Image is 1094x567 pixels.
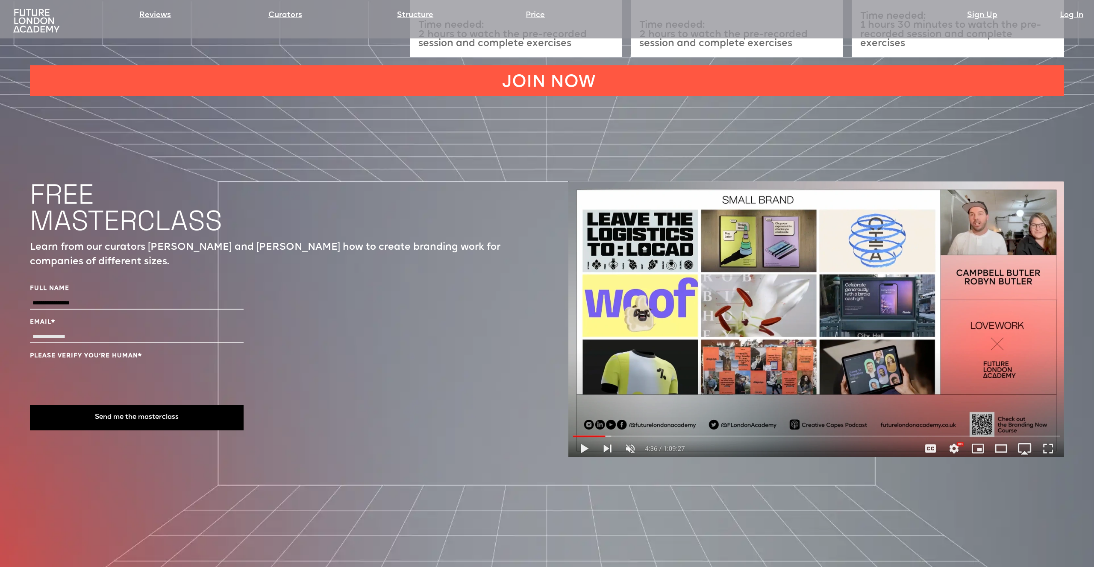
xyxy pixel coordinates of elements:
[30,65,1064,96] a: JOIN NOW
[30,352,244,360] label: Please verify you’re human
[397,9,433,21] a: Structure
[268,9,302,21] a: Curators
[139,9,171,21] a: Reviews
[30,365,160,398] iframe: reCAPTCHA
[30,181,222,234] h1: FREE MASTERCLASS
[1060,9,1083,21] a: Log In
[30,240,526,269] p: Learn from our curators [PERSON_NAME] and [PERSON_NAME] how to create branding work for companies...
[967,9,997,21] a: Sign Up
[30,405,244,430] button: Send me the masterclass
[526,9,545,21] a: Price
[639,21,835,48] p: Time needed: 2 hours to watch the pre-recorded session and complete exercises
[30,284,244,293] label: Full Name
[860,12,1056,48] p: Time needed: 1 hours 30 minutes to watch the pre-recorded session and complete exercises
[418,21,614,48] p: Time needed: 2 hours to watch the pre-recorded session and complete exercises
[30,318,244,327] label: Email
